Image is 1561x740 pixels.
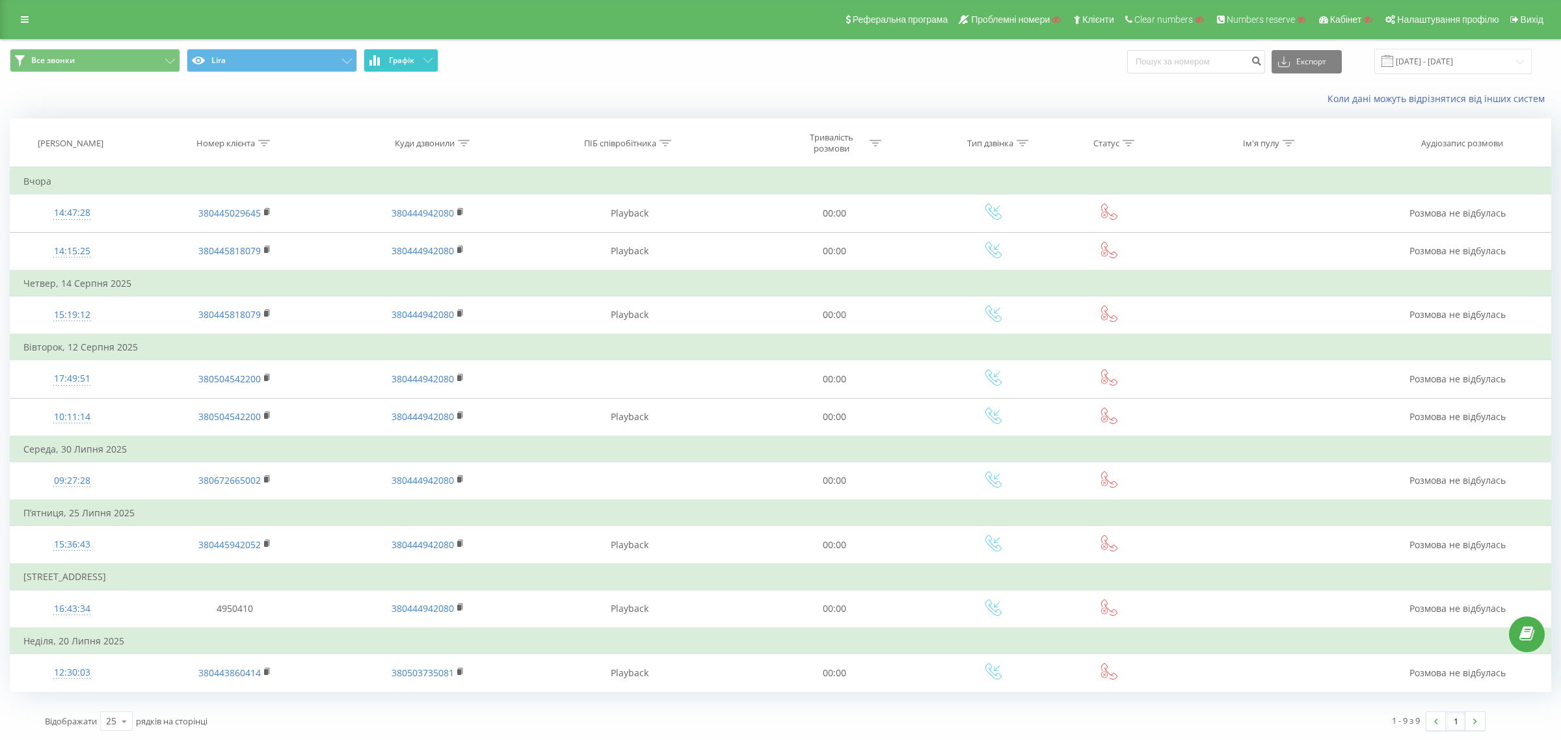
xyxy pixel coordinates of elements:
[1409,602,1506,614] span: Розмова не відбулась
[1409,244,1506,257] span: Розмова не відбулась
[797,132,866,154] div: Тривалість розмови
[392,602,454,614] a: 380444942080
[10,49,180,72] button: Все звонки
[1397,14,1499,25] span: Налаштування профілю
[10,168,1551,194] td: Вчора
[23,596,121,622] div: 16:43:34
[198,410,261,423] a: 380504542200
[738,590,931,628] td: 00:00
[10,500,1551,526] td: П’ятниця, 25 Липня 2025
[1421,138,1503,149] div: Аудіозапис розмови
[389,56,414,65] span: Графік
[395,138,455,149] div: Куди дзвонили
[10,564,1551,590] td: [STREET_ADDRESS]
[738,654,931,692] td: 00:00
[521,398,738,436] td: Playback
[1328,92,1551,105] a: Коли дані можуть відрізнятися вiд інших систем
[23,404,121,430] div: 10:11:14
[521,194,738,232] td: Playback
[1093,138,1119,149] div: Статус
[1243,138,1279,149] div: Ім'я пулу
[1127,50,1265,73] input: Пошук за номером
[738,360,931,398] td: 00:00
[1082,14,1114,25] span: Клієнти
[392,410,454,423] a: 380444942080
[521,296,738,334] td: Playback
[23,660,121,685] div: 12:30:03
[738,194,931,232] td: 00:00
[1227,14,1295,25] span: Numbers reserve
[853,14,948,25] span: Реферальна програма
[38,138,103,149] div: [PERSON_NAME]
[10,628,1551,654] td: Неділя, 20 Липня 2025
[45,715,97,727] span: Відображати
[10,334,1551,360] td: Вівторок, 12 Серпня 2025
[198,308,261,321] a: 380445818079
[198,538,261,551] a: 380445942052
[31,55,75,66] span: Все звонки
[584,138,656,149] div: ПІБ співробітника
[967,138,1013,149] div: Тип дзвінка
[106,715,116,728] div: 25
[1409,474,1506,486] span: Розмова не відбулась
[521,590,738,628] td: Playback
[392,244,454,257] a: 380444942080
[187,49,357,72] button: Lira
[198,207,261,219] a: 380445029645
[136,715,207,727] span: рядків на сторінці
[392,308,454,321] a: 380444942080
[364,49,438,72] button: Графік
[1392,714,1420,727] div: 1 - 9 з 9
[10,436,1551,462] td: Середа, 30 Липня 2025
[23,200,121,226] div: 14:47:28
[521,526,738,564] td: Playback
[392,474,454,486] a: 380444942080
[1409,373,1506,385] span: Розмова не відбулась
[23,239,121,264] div: 14:15:25
[738,296,931,334] td: 00:00
[738,232,931,271] td: 00:00
[23,532,121,557] div: 15:36:43
[971,14,1050,25] span: Проблемні номери
[738,462,931,500] td: 00:00
[738,526,931,564] td: 00:00
[10,271,1551,297] td: Четвер, 14 Серпня 2025
[198,244,261,257] a: 380445818079
[521,654,738,692] td: Playback
[738,398,931,436] td: 00:00
[1409,667,1506,679] span: Розмова не відбулась
[1409,207,1506,219] span: Розмова не відбулась
[23,468,121,494] div: 09:27:28
[198,667,261,679] a: 380443860414
[134,590,335,628] td: 4950410
[521,232,738,271] td: Playback
[198,373,261,385] a: 380504542200
[392,373,454,385] a: 380444942080
[1446,712,1465,730] a: 1
[198,474,261,486] a: 380672665002
[1134,14,1193,25] span: Clear numbers
[1521,14,1543,25] span: Вихід
[23,366,121,391] div: 17:49:51
[23,302,121,328] div: 15:19:12
[1330,14,1362,25] span: Кабінет
[392,667,454,679] a: 380503735081
[1409,308,1506,321] span: Розмова не відбулась
[1409,410,1506,423] span: Розмова не відбулась
[392,207,454,219] a: 380444942080
[1272,50,1342,73] button: Експорт
[1409,538,1506,551] span: Розмова не відбулась
[392,538,454,551] a: 380444942080
[196,138,255,149] div: Номер клієнта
